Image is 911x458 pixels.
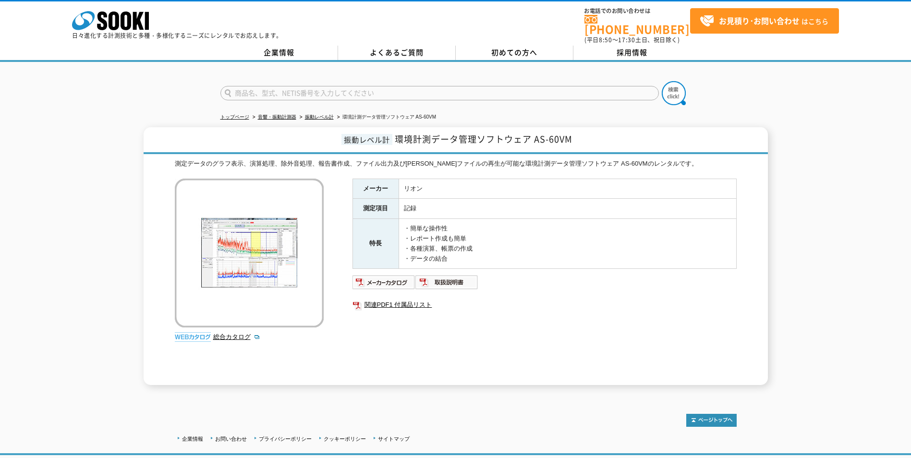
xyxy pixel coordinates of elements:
a: 関連PDF1 付属品リスト [352,299,737,311]
a: プライバシーポリシー [259,436,312,442]
a: サイトマップ [378,436,410,442]
input: 商品名、型式、NETIS番号を入力してください [220,86,659,100]
a: 企業情報 [220,46,338,60]
div: 測定データのグラフ表示、演算処理、除外音処理、報告書作成、ファイル出力及び[PERSON_NAME]ファイルの再生が可能な環境計測データ管理ソフトウェア AS-60VMのレンタルです。 [175,159,737,169]
th: 測定項目 [352,199,399,219]
span: 振動レベル計 [341,134,392,145]
a: 音響・振動計測器 [258,114,296,120]
td: リオン [399,179,736,199]
img: webカタログ [175,332,211,342]
th: メーカー [352,179,399,199]
a: クッキーポリシー [324,436,366,442]
a: 振動レベル計 [305,114,334,120]
img: トップページへ [686,414,737,427]
a: 総合カタログ [213,333,260,340]
a: メーカーカタログ [352,281,415,289]
a: お見積り･お問い合わせはこちら [690,8,839,34]
th: 特長 [352,219,399,269]
a: 採用情報 [573,46,691,60]
span: 17:30 [618,36,635,44]
a: 取扱説明書 [415,281,478,289]
span: (平日 ～ 土日、祝日除く) [584,36,680,44]
img: メーカーカタログ [352,275,415,290]
a: よくあるご質問 [338,46,456,60]
strong: お見積り･お問い合わせ [719,15,800,26]
a: お問い合わせ [215,436,247,442]
p: 日々進化する計測技術と多種・多様化するニーズにレンタルでお応えします。 [72,33,282,38]
span: はこちら [700,14,828,28]
li: 環境計測データ管理ソフトウェア AS-60VM [335,112,437,122]
span: お電話でのお問い合わせは [584,8,690,14]
a: 企業情報 [182,436,203,442]
span: 環境計測データ管理ソフトウェア AS-60VM [395,133,572,145]
img: btn_search.png [662,81,686,105]
span: 8:50 [599,36,612,44]
td: ・簡単な操作性 ・レポート作成も簡単 ・各種演算、帳票の作成 ・データの結合 [399,219,736,269]
span: 初めての方へ [491,47,537,58]
td: 記録 [399,199,736,219]
a: [PHONE_NUMBER] [584,15,690,35]
img: 環境計測データ管理ソフトウェア AS-60VM [175,179,324,327]
a: 初めての方へ [456,46,573,60]
a: トップページ [220,114,249,120]
img: 取扱説明書 [415,275,478,290]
